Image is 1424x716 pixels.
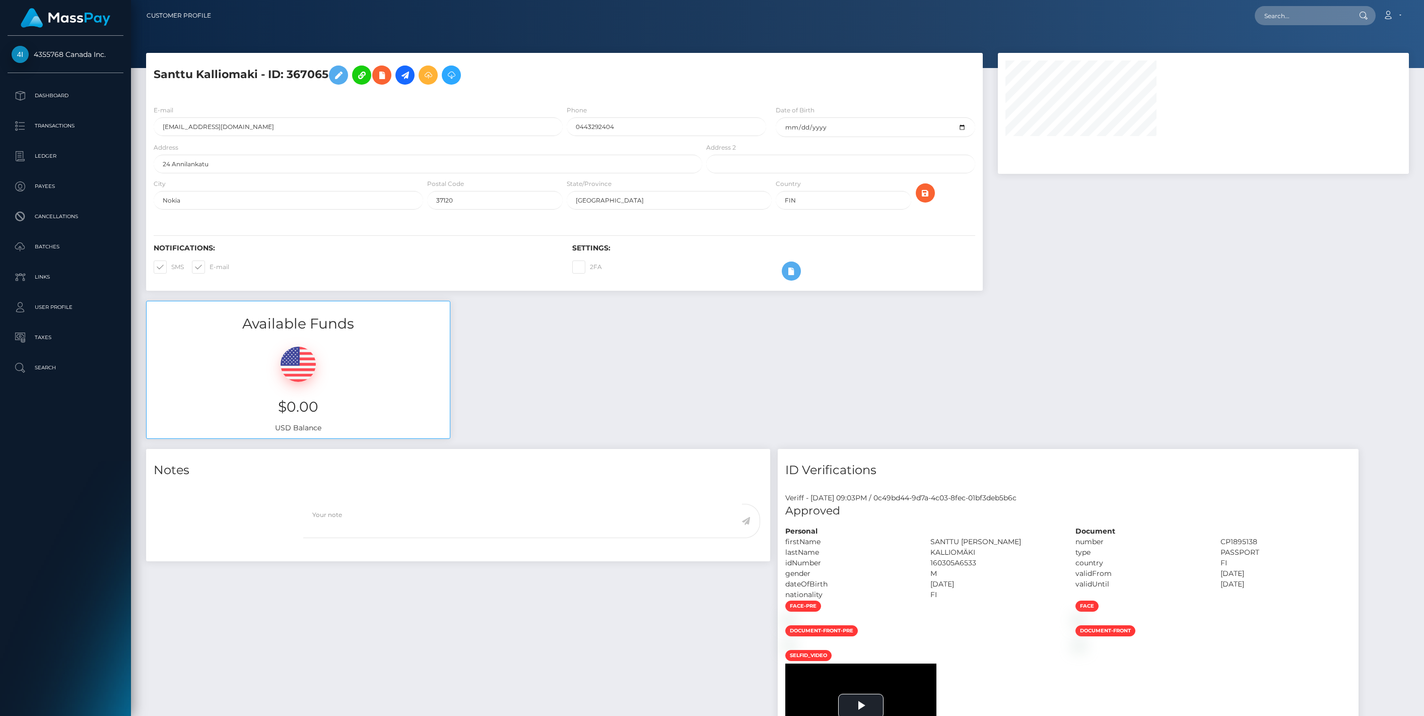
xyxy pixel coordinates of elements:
[1213,568,1358,579] div: [DATE]
[1213,558,1358,568] div: FI
[192,261,229,274] label: E-mail
[778,558,923,568] div: idNumber
[8,295,123,320] a: User Profile
[567,106,587,115] label: Phone
[1068,537,1213,547] div: number
[8,83,123,108] a: Dashboard
[778,590,923,600] div: nationality
[154,60,697,90] h5: Santtu Kalliomaki - ID: 367065
[12,149,119,164] p: Ledger
[8,234,123,259] a: Batches
[147,5,211,26] a: Customer Profile
[154,397,442,417] h3: $0.00
[785,503,1351,519] h5: Approved
[785,462,1351,479] h4: ID Verifications
[1075,641,1083,649] img: 617586f9-2268-4d90-bd6e-38fcae62a1be
[567,179,612,188] label: State/Province
[12,300,119,315] p: User Profile
[12,360,119,375] p: Search
[427,179,464,188] label: Postal Code
[8,174,123,199] a: Payees
[154,143,178,152] label: Address
[8,113,123,139] a: Transactions
[154,179,166,188] label: City
[923,558,1068,568] div: 160305A6533
[12,118,119,134] p: Transactions
[572,261,602,274] label: 2FA
[1068,547,1213,558] div: type
[923,590,1068,600] div: FI
[1213,537,1358,547] div: CP1895138
[8,50,123,59] span: 4355768 Canada Inc.
[147,334,450,438] div: USD Balance
[8,325,123,350] a: Taxes
[154,244,557,252] h6: Notifications:
[8,265,123,290] a: Links
[154,462,763,479] h4: Notes
[785,601,821,612] span: face-pre
[778,579,923,590] div: dateOfBirth
[785,641,793,649] img: 48999c7e-12c7-463a-9f4a-05458693b329
[1068,568,1213,579] div: validFrom
[778,547,923,558] div: lastName
[1075,601,1099,612] span: face
[923,547,1068,558] div: KALLIOMÄKI
[1213,579,1358,590] div: [DATE]
[785,616,793,624] img: b30be8d7-c961-437f-ad4f-fef2f8a206ce
[1075,625,1135,636] span: document-front
[706,143,736,152] label: Address 2
[12,46,29,63] img: 4355768 Canada Inc.
[8,204,123,229] a: Cancellations
[12,209,119,224] p: Cancellations
[923,568,1068,579] div: M
[12,88,119,103] p: Dashboard
[778,493,1359,503] div: Veriff - [DATE] 09:03PM / 0c49bd44-9d7a-4c03-8fec-01bf3deb5b6c
[8,144,123,169] a: Ledger
[12,179,119,194] p: Payees
[572,244,976,252] h6: Settings:
[1068,579,1213,590] div: validUntil
[923,537,1068,547] div: SANTTU [PERSON_NAME]
[1075,616,1083,624] img: 0a54e9e0-bef5-4e55-9784-55bab46b52a0
[147,314,450,334] h3: Available Funds
[154,261,184,274] label: SMS
[8,355,123,380] a: Search
[1075,527,1115,536] strong: Document
[12,270,119,285] p: Links
[785,625,858,636] span: document-front-pre
[776,179,801,188] label: Country
[12,330,119,345] p: Taxes
[1068,558,1213,568] div: country
[281,347,316,382] img: USD.png
[778,537,923,547] div: firstName
[785,527,818,536] strong: Personal
[154,106,173,115] label: E-mail
[785,650,832,661] span: selfid_video
[1213,547,1358,558] div: PASSPORT
[776,106,815,115] label: Date of Birth
[1255,6,1349,25] input: Search...
[12,239,119,254] p: Batches
[395,66,415,85] a: Initiate Payout
[778,568,923,579] div: gender
[21,8,110,28] img: MassPay Logo
[923,579,1068,590] div: [DATE]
